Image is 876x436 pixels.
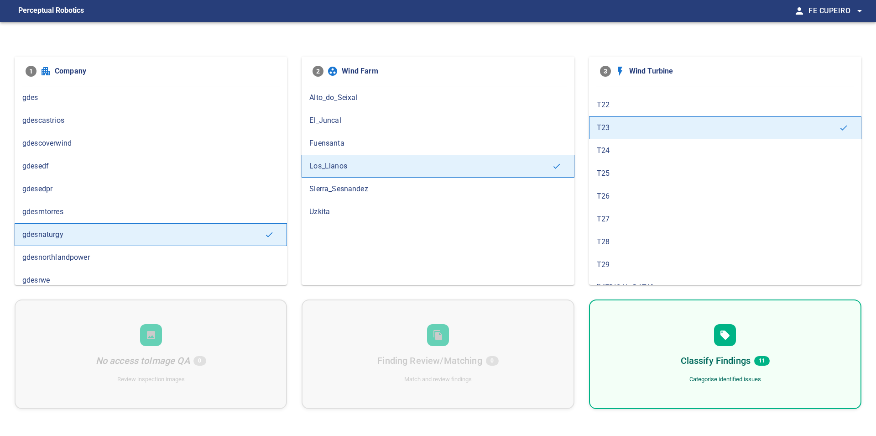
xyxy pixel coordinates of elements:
span: T29 [597,259,854,270]
span: 1 [26,66,36,77]
figcaption: Perceptual Robotics [18,4,84,18]
span: arrow_drop_down [854,5,865,16]
button: Fe Cupeiro [805,2,865,20]
div: gdesnorthlandpower [15,246,287,269]
span: gdesnorthlandpower [22,252,279,263]
div: gdescastrios [15,109,287,132]
span: T28 [597,236,854,247]
div: gdes [15,86,287,109]
div: Uzkita [302,200,574,223]
div: T28 [589,231,861,253]
span: Fuensanta [309,138,566,149]
span: gdesrwe [22,275,279,286]
span: 3 [600,66,611,77]
span: 11 [754,356,770,366]
span: Wind Farm [342,66,563,77]
span: Los_Llanos [309,161,552,172]
span: T25 [597,168,854,179]
span: El_Juncal [309,115,566,126]
div: gdesedf [15,155,287,178]
div: Classify Findings11Categorise identified issues [589,299,861,409]
div: Alto_do_Seixal [302,86,574,109]
div: gdesrwe [15,269,287,292]
span: gdesnaturgy [22,229,265,240]
div: T24 [589,139,861,162]
span: T23 [597,122,839,133]
span: person [794,5,805,16]
span: Uzkita [309,206,566,217]
span: 2 [313,66,323,77]
span: T22 [597,100,854,110]
div: T27 [589,208,861,231]
span: Fe Cupeiro [808,5,865,17]
span: gdesedpr [22,184,279,194]
h6: Classify Findings [681,353,751,368]
span: T26 [597,191,854,202]
span: T27 [597,214,854,225]
span: gdesedf [22,161,279,172]
div: T23 [589,116,861,139]
div: Sierra_Sesnandez [302,178,574,200]
span: Wind Turbine [629,66,850,77]
div: T29 [589,253,861,276]
span: gdescoverwind [22,138,279,149]
div: El_Juncal [302,109,574,132]
span: [MEDICAL_DATA] [597,282,854,293]
div: T22 [589,94,861,116]
div: gdesmtorres [15,200,287,223]
div: gdesedpr [15,178,287,200]
span: Sierra_Sesnandez [309,184,566,194]
div: gdescoverwind [15,132,287,155]
div: Fuensanta [302,132,574,155]
div: T26 [589,185,861,208]
span: gdesmtorres [22,206,279,217]
div: gdesnaturgy [15,223,287,246]
div: [MEDICAL_DATA] [589,276,861,299]
span: Company [55,66,276,77]
span: T24 [597,145,854,156]
span: gdescastrios [22,115,279,126]
span: Alto_do_Seixal [309,92,566,103]
div: Los_Llanos [302,155,574,178]
span: gdes [22,92,279,103]
div: T25 [589,162,861,185]
div: Categorise identified issues [689,375,761,384]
